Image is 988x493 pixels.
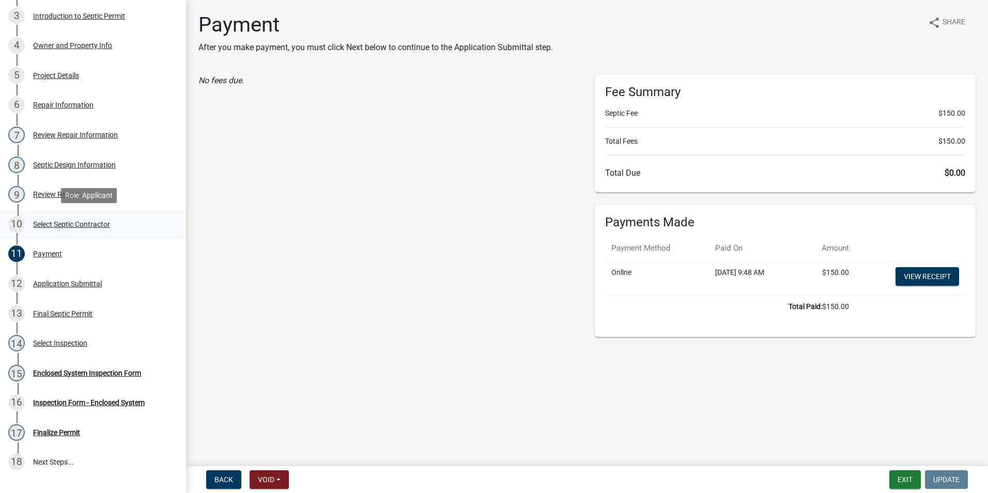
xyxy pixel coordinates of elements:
[206,470,241,489] button: Back
[8,305,25,322] div: 13
[945,168,965,178] span: $0.00
[605,108,965,119] li: Septic Fee
[943,17,965,29] span: Share
[605,136,965,147] li: Total Fees
[8,67,25,84] div: 5
[938,108,965,119] span: $150.00
[709,260,798,295] td: [DATE] 9:48 AM
[605,260,709,295] td: Online
[258,475,274,484] span: Void
[798,260,855,295] td: $150.00
[8,8,25,24] div: 3
[8,97,25,113] div: 6
[8,245,25,262] div: 11
[33,12,125,20] div: Introduction to Septic Permit
[8,157,25,173] div: 8
[8,365,25,381] div: 15
[33,191,81,198] div: Review Results
[8,454,25,470] div: 18
[938,136,965,147] span: $150.00
[33,340,87,347] div: Select Inspection
[33,72,79,79] div: Project Details
[605,168,965,178] h6: Total Due
[8,37,25,54] div: 4
[709,236,798,260] th: Paid On
[33,280,102,287] div: Application Submittal
[605,85,965,100] h6: Fee Summary
[798,236,855,260] th: Amount
[198,41,553,54] p: After you make payment, you must click Next below to continue to the Application Submittal step.
[33,131,118,138] div: Review Repair Information
[605,295,855,318] td: $150.00
[8,216,25,233] div: 10
[920,12,974,33] button: shareShare
[33,369,141,377] div: Enclosed System Inspection Form
[8,127,25,143] div: 7
[889,470,921,489] button: Exit
[61,188,117,203] div: Role: Applicant
[250,470,289,489] button: Void
[33,310,92,317] div: Final Septic Permit
[8,275,25,292] div: 12
[198,75,244,85] i: No fees due.
[605,236,709,260] th: Payment Method
[33,42,112,49] div: Owner and Property Info
[33,161,116,168] div: Septic Design Information
[8,424,25,441] div: 17
[33,221,110,228] div: Select Septic Contractor
[33,101,94,109] div: Repair Information
[33,250,62,257] div: Payment
[605,215,965,230] h6: Payments Made
[33,429,80,436] div: Finalize Permit
[8,394,25,411] div: 16
[933,475,960,484] span: Update
[928,17,940,29] i: share
[925,470,968,489] button: Update
[214,475,233,484] span: Back
[8,186,25,203] div: 9
[33,399,145,406] div: Inspection Form - Enclosed System
[896,267,959,286] a: View receipt
[198,12,553,37] h1: Payment
[8,335,25,351] div: 14
[789,302,822,311] b: Total Paid:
